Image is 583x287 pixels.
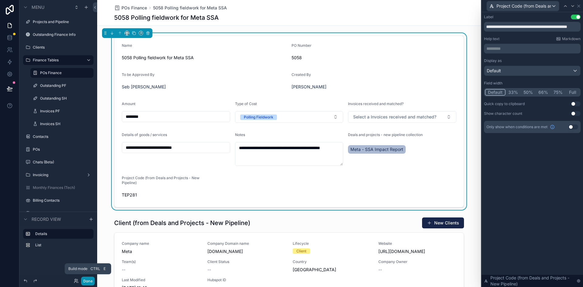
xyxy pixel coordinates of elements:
label: Finance Tables [33,58,81,63]
button: Select Button [235,111,343,123]
label: Invoices PF [40,109,92,114]
a: POs Finance [114,5,147,11]
label: Details [35,231,89,236]
label: Help text [484,36,499,41]
div: Label [484,15,493,19]
span: Meta - SSA Impact Report [350,146,403,152]
a: Seb [PERSON_NAME] [122,84,166,90]
button: Select Button [348,111,456,123]
button: 33% [506,89,521,96]
a: Markdown [556,36,581,41]
button: 66% [536,89,551,96]
label: Outstanding Finance Info [33,32,92,37]
label: Invoices SH [40,121,92,126]
span: Menu [32,4,44,10]
button: 75% [551,89,565,96]
span: 5058 Polling fieldwork for Meta SSA [122,55,287,61]
span: Details of goods / services [122,132,167,137]
span: Record view [32,216,61,222]
label: POs [33,147,92,152]
label: Monthly Finances (Tech) [33,185,92,190]
label: Billing Contacts [33,198,92,203]
button: 50% [521,89,536,96]
div: Polling Fieldwork [244,114,273,120]
span: Deals and projects - new pipeline collection [348,132,423,137]
label: Invoicing [33,173,84,177]
label: Clients [33,45,92,50]
button: Project Code (from Deals and Projects - New Pipeline) [486,1,559,11]
span: POs Finance [121,5,147,11]
span: PO Number [291,43,312,48]
label: Field width [484,81,503,86]
label: Outstanding PF [40,83,92,88]
span: Select a Invoices received and matched? [353,114,436,120]
a: Meta - SSA Impact Report [348,145,406,154]
span: To be Approved By [122,72,155,77]
span: Project Code (from Deals and Projects - New Pipeline) [496,3,551,9]
div: scrollable content [484,44,581,53]
span: Markdown [562,36,581,41]
span: Build mode [68,266,87,271]
span: E [102,266,107,271]
div: Show character count [484,111,522,116]
span: Only show when conditions are met [486,125,547,129]
label: Sub-Practice [33,211,92,216]
a: [PERSON_NAME] [291,84,326,90]
button: Default [485,89,506,96]
span: Ctrl [90,266,101,272]
span: Project Code (from Deals and Projects - New Pipeline) [122,176,199,185]
span: Project Code (from Deals and Projects - New Pipeline) [490,275,577,287]
span: Amount [122,101,135,106]
span: Name [122,43,132,48]
button: Full [565,89,580,96]
label: Projects and Pipeline [33,19,92,24]
a: 5058 Polling fieldwork for Meta SSA [153,5,227,11]
span: Created By [291,72,311,77]
div: Quick copy to clipboard [484,101,525,106]
span: Notes [235,132,245,137]
span: 5058 [291,55,456,61]
span: Type of Cost [235,101,257,106]
span: Invoices received and matched? [348,101,404,106]
button: Done [81,277,95,285]
h1: 5058 Polling fieldwork for Meta SSA [114,13,219,22]
label: POs Finance [40,70,90,75]
button: Default [484,66,581,76]
div: scrollable content [19,226,97,256]
label: Outstanding SH [40,96,92,101]
label: List [35,243,91,248]
span: Default [487,68,501,74]
label: Display as [484,58,502,63]
label: Chats (Beta) [33,160,92,165]
span: TEP281 [122,192,202,198]
label: Contacts [33,134,92,139]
